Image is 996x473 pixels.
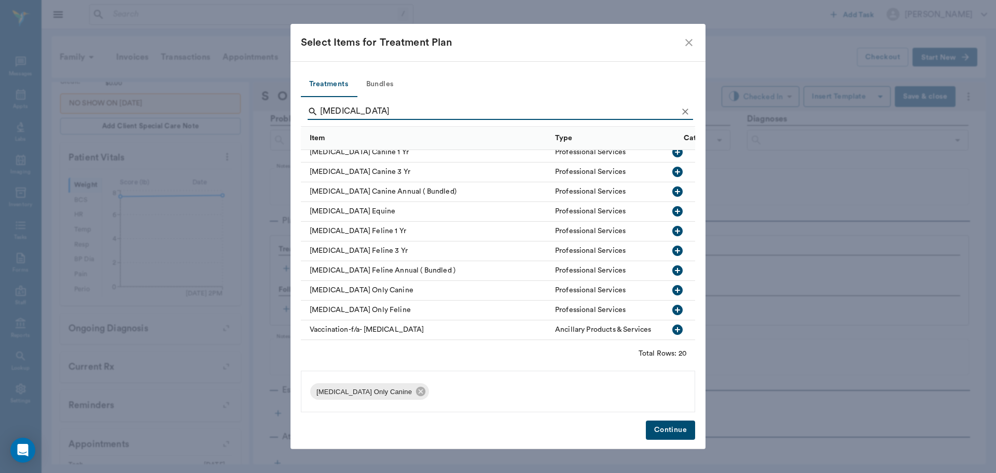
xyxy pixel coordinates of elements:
div: [MEDICAL_DATA] Only Feline [301,301,550,320]
div: Professional Services [555,167,626,177]
div: Professional Services [555,305,626,315]
div: Open Intercom Messenger [10,438,35,463]
div: [MEDICAL_DATA] Feline 3 Yr [301,241,550,261]
div: Type [550,126,679,150]
button: Continue [646,421,695,440]
div: Category [679,126,784,150]
button: Treatments [301,72,356,97]
span: [MEDICAL_DATA] Only Canine [310,387,418,397]
button: Bundles [356,72,403,97]
div: Professional Services [555,285,626,295]
div: [MEDICAL_DATA] Feline Annual ( Bundled ) [301,261,550,281]
div: Type [555,124,573,153]
button: close [683,36,695,49]
div: [MEDICAL_DATA] Canine Annual ( Bundled) [301,182,550,202]
div: Professional Services [555,147,626,157]
div: Professional Services [555,206,626,217]
div: [MEDICAL_DATA] Only Canine [310,383,429,400]
div: Total Rows: 20 [639,348,687,359]
button: Clear [677,104,693,119]
div: Vaccination-f/a- [MEDICAL_DATA] [301,320,550,340]
div: [MEDICAL_DATA] Only Canine [301,281,550,301]
div: [MEDICAL_DATA] Equine [301,202,550,222]
input: Find a treatment [320,103,677,120]
div: Professional Services [555,186,626,197]
div: Professional Services [555,265,626,276]
div: Professional Services [555,226,626,236]
div: Item [301,126,550,150]
div: Category [684,124,716,153]
div: Ancillary Products & Services [555,325,651,335]
div: Search [308,103,693,122]
div: Select Items for Treatment Plan [301,34,683,51]
div: [MEDICAL_DATA] Feline 1 Yr [301,222,550,241]
div: [MEDICAL_DATA] Canine 1 Yr [301,143,550,163]
div: Professional Services [555,246,626,256]
div: Item [310,124,325,153]
div: [MEDICAL_DATA] Canine 3 Yr [301,163,550,182]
